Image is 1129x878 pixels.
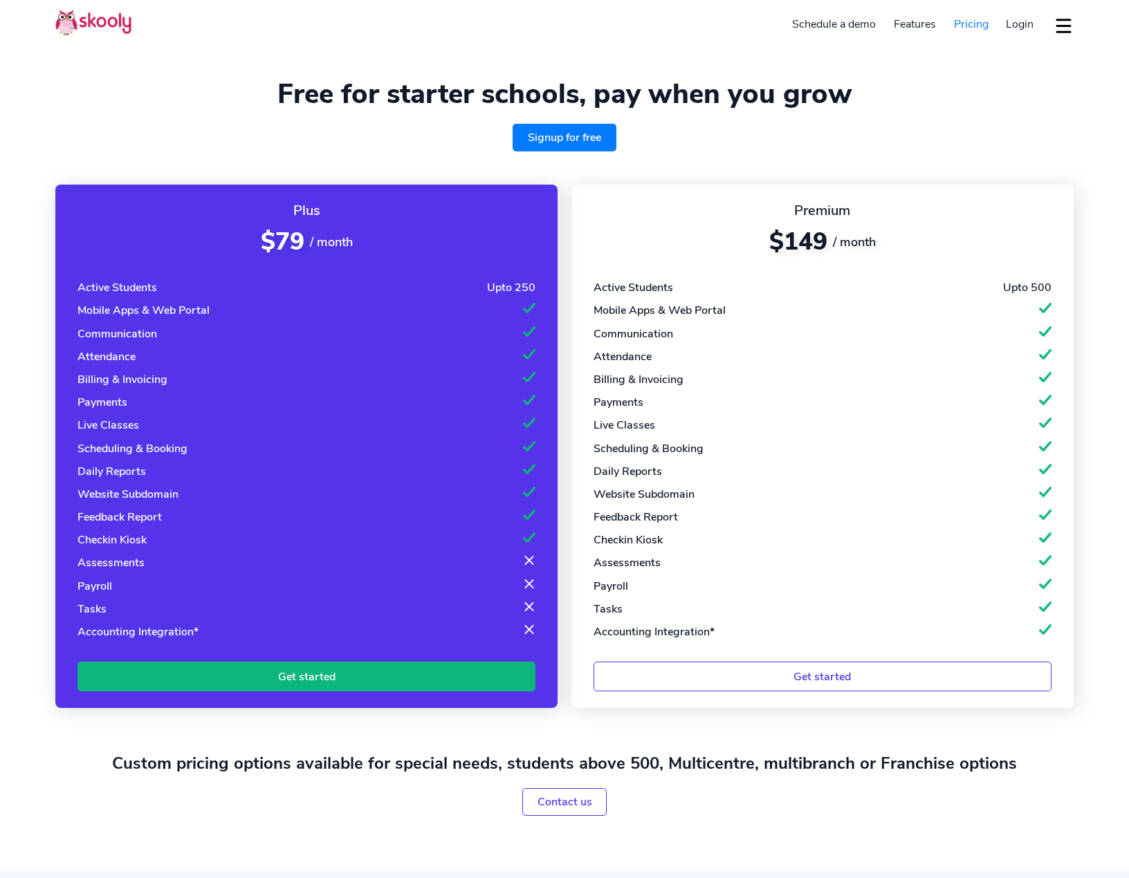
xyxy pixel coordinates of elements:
div: Communication [594,326,673,342]
div: Assessments [594,555,661,570]
div: Live Classes [77,418,139,433]
a: Features [885,13,945,35]
img: Skooly [55,9,131,36]
div: Feedback Report [77,510,162,525]
div: Scheduling & Booking [594,441,704,456]
div: Mobile Apps & Web Portal [77,303,210,318]
span: / month [310,234,353,250]
div: Premium [594,201,1052,220]
div: Payments [594,395,643,410]
div: Accounting Integration* [77,624,199,639]
div: Billing & Invoicing [77,372,167,387]
div: Active Students [594,280,673,295]
div: Assessments [77,555,145,570]
span: $149 [769,225,827,258]
div: Daily Reports [594,464,662,479]
div: Accounting Integration* [594,624,715,639]
a: Get started [594,662,1052,691]
div: Active Students [77,280,157,295]
span: Pricing [954,17,989,32]
div: Daily Reports [77,464,146,479]
div: Billing & Invoicing [594,372,683,387]
div: Tasks [77,601,107,617]
a: Get started [77,662,535,691]
div: Payroll [594,579,628,594]
h1: Free for starter schools, pay when you grow [55,77,1074,111]
div: Upto 500 [1003,280,1052,295]
button: dropdown menu [1054,10,1074,41]
div: Upto 250 [487,280,535,295]
div: Payments [77,395,127,410]
div: Checkin Kiosk [77,532,147,548]
div: Payroll [77,579,112,594]
div: Live Classes [594,418,655,433]
div: Website Subdomain [77,487,178,502]
div: Checkin Kiosk [594,532,663,548]
div: Scheduling & Booking [77,441,187,456]
a: Contact us [522,788,607,816]
a: Pricing [945,13,998,35]
div: Attendance [77,349,136,364]
div: Mobile Apps & Web Portal [594,303,726,318]
div: Feedback Report [594,510,678,525]
h2: Custom pricing options available for special needs, students above 500, Multicentre, multibranch ... [55,752,1074,774]
div: Communication [77,326,157,342]
div: Attendance [594,349,652,364]
a: Login [997,13,1043,35]
span: / month [833,234,876,250]
div: Website Subdomain [594,487,695,502]
a: Schedule a demo [784,13,885,35]
div: Plus [77,201,535,220]
div: Tasks [594,601,623,617]
span: Login [1006,17,1034,32]
a: Signup for free [513,124,616,151]
span: $79 [261,225,304,258]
